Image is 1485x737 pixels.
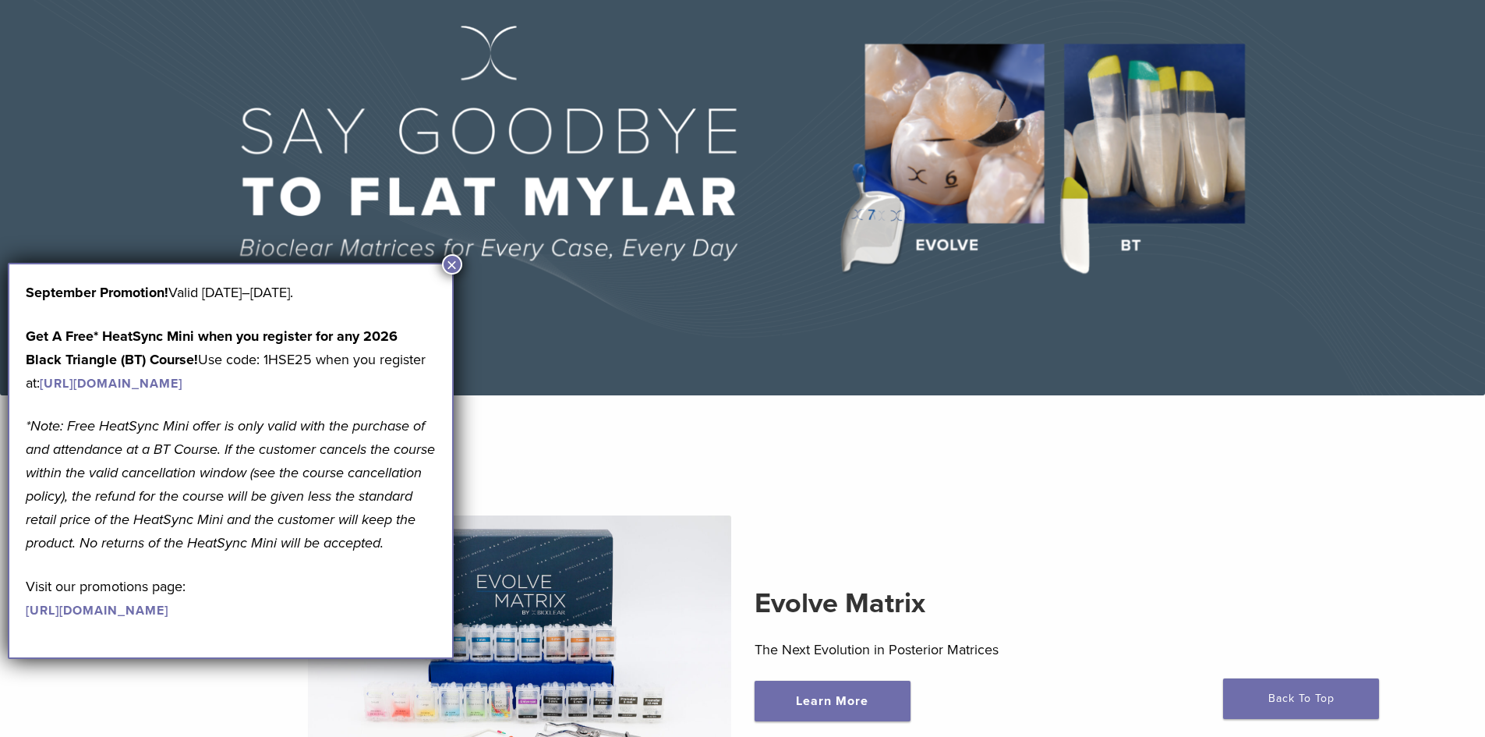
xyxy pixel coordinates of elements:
[755,638,1178,661] p: The Next Evolution in Posterior Matrices
[442,254,462,275] button: Close
[755,585,1178,622] h2: Evolve Matrix
[26,328,398,368] strong: Get A Free* HeatSync Mini when you register for any 2026 Black Triangle (BT) Course!
[26,575,436,622] p: Visit our promotions page:
[26,603,168,618] a: [URL][DOMAIN_NAME]
[26,417,435,551] em: *Note: Free HeatSync Mini offer is only valid with the purchase of and attendance at a BT Course....
[40,376,182,392] a: [URL][DOMAIN_NAME]
[1223,679,1379,719] a: Back To Top
[26,284,168,301] b: September Promotion!
[26,281,436,304] p: Valid [DATE]–[DATE].
[26,324,436,395] p: Use code: 1HSE25 when you register at:
[755,681,910,721] a: Learn More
